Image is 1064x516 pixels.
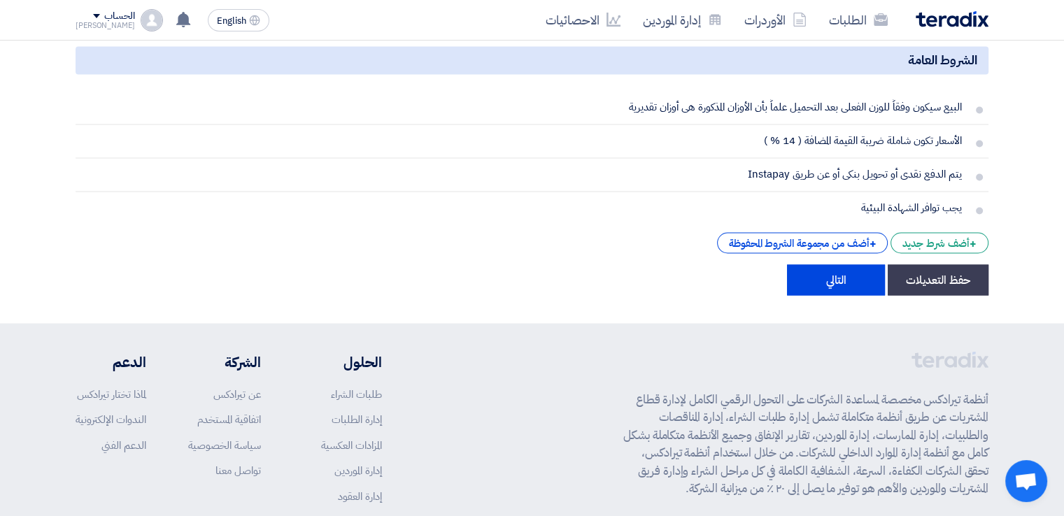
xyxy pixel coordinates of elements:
li: الحلول [303,351,382,372]
a: إدارة الطلبات [332,411,382,427]
div: الحساب [104,10,134,22]
a: الندوات الإلكترونية [76,411,146,427]
a: الأوردرات [733,3,818,36]
p: أنظمة تيرادكس مخصصة لمساعدة الشركات على التحول الرقمي الكامل لإدارة قطاع المشتريات عن طريق أنظمة ... [623,390,988,497]
a: عن تيرادكس [213,386,261,401]
li: الشركة [188,351,261,372]
a: سياسة الخصوصية [188,437,261,452]
div: [PERSON_NAME] [76,22,135,29]
a: إدارة الموردين [334,462,382,478]
h5: الشروط العامة [76,46,988,73]
img: Teradix logo [916,11,988,27]
button: حفظ التعديلات [888,264,988,295]
div: أضف من مجموعة الشروط المحفوظة [717,232,888,253]
input: أضف الشروط العامة هنا [87,161,969,187]
button: التالي [787,264,885,295]
a: اتفاقية المستخدم [197,411,261,427]
input: أضف الشروط العامة هنا [87,94,969,120]
a: Open chat [1005,460,1047,502]
img: profile_test.png [141,9,163,31]
a: إدارة الموردين [632,3,733,36]
a: لماذا تختار تيرادكس [77,386,146,401]
div: أضف شرط جديد [891,232,988,253]
a: إدارة العقود [338,488,382,503]
button: English [208,9,269,31]
span: + [869,236,876,252]
li: الدعم [76,351,146,372]
span: English [217,16,246,26]
a: المزادات العكسية [321,437,382,452]
a: تواصل معنا [215,462,261,478]
a: طلبات الشراء [331,386,382,401]
a: الاحصائيات [534,3,632,36]
span: + [970,236,977,252]
input: أضف الشروط العامة هنا [87,194,969,221]
a: الطلبات [818,3,899,36]
a: الدعم الفني [101,437,146,452]
input: أضف الشروط العامة هنا [87,127,969,154]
